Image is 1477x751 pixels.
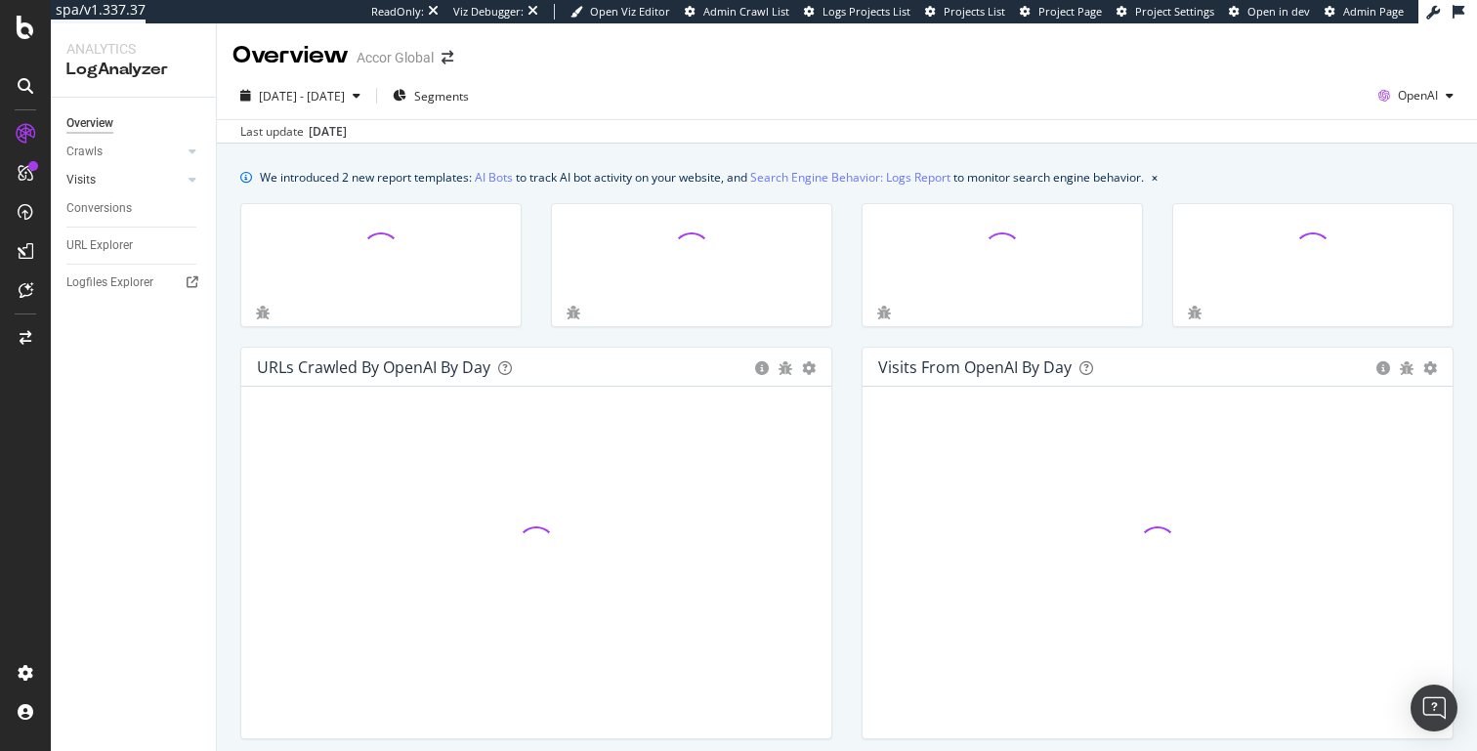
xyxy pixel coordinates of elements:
button: Segments [385,80,477,111]
button: OpenAI [1371,80,1461,111]
div: Visits from OpenAI by day [878,357,1072,377]
div: Last update [240,123,347,141]
a: Conversions [66,198,202,219]
div: Overview [232,39,349,72]
div: bug [779,361,792,375]
button: close banner [1147,163,1162,191]
a: Crawls [66,142,183,162]
div: We introduced 2 new report templates: to track AI bot activity on your website, and to monitor se... [260,167,1144,188]
span: Project Page [1038,4,1102,19]
div: Open Intercom Messenger [1411,685,1457,731]
div: bug [1400,361,1414,375]
div: circle-info [1376,361,1390,375]
a: Open Viz Editor [570,4,670,20]
span: Admin Crawl List [703,4,789,19]
a: Open in dev [1229,4,1310,20]
div: gear [1423,361,1437,375]
div: Overview [66,113,113,134]
div: ReadOnly: [371,4,424,20]
a: Project Page [1020,4,1102,20]
a: Admin Crawl List [685,4,789,20]
span: Admin Page [1343,4,1404,19]
div: bug [877,306,891,319]
span: Projects List [944,4,1005,19]
div: Conversions [66,198,132,219]
a: Projects List [925,4,1005,20]
a: Overview [66,113,202,134]
div: URLs Crawled by OpenAI by day [257,357,490,377]
div: Logfiles Explorer [66,272,153,293]
div: Analytics [66,39,200,59]
div: LogAnalyzer [66,59,200,81]
div: Viz Debugger: [453,4,524,20]
div: info banner [240,167,1454,188]
span: Open Viz Editor [590,4,670,19]
span: Project Settings [1135,4,1214,19]
a: Visits [66,170,183,190]
a: URL Explorer [66,235,202,256]
span: [DATE] - [DATE] [259,88,345,104]
span: Open in dev [1247,4,1310,19]
div: circle-info [755,361,769,375]
div: [DATE] [309,123,347,141]
span: OpenAI [1398,87,1438,104]
a: Admin Page [1325,4,1404,20]
div: bug [1188,306,1202,319]
div: Crawls [66,142,103,162]
span: Segments [414,88,469,104]
button: [DATE] - [DATE] [232,80,368,111]
a: Logs Projects List [804,4,910,20]
div: arrow-right-arrow-left [442,51,453,64]
a: Search Engine Behavior: Logs Report [750,167,950,188]
span: Logs Projects List [823,4,910,19]
div: gear [802,361,816,375]
div: URL Explorer [66,235,133,256]
div: Visits [66,170,96,190]
a: Project Settings [1117,4,1214,20]
a: AI Bots [475,167,513,188]
a: Logfiles Explorer [66,272,202,293]
div: bug [256,306,270,319]
div: bug [567,306,580,319]
div: Accor Global [357,48,434,67]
